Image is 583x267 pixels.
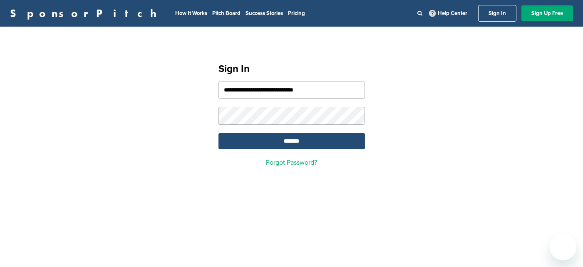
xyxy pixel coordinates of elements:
a: How It Works [175,10,207,17]
a: Sign Up Free [521,5,573,21]
a: Pitch Board [212,10,241,17]
a: SponsorPitch [10,8,162,19]
a: Pricing [288,10,305,17]
a: Help Center [427,8,469,18]
iframe: Button to launch messaging window [550,234,576,260]
a: Sign In [478,5,516,22]
h1: Sign In [218,62,365,77]
a: Success Stories [246,10,283,17]
a: Forgot Password? [266,158,317,167]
